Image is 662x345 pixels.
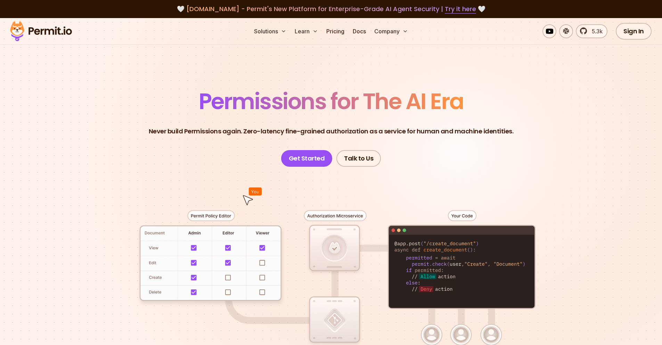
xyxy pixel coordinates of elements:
button: Company [371,24,411,38]
a: Docs [350,24,369,38]
a: Pricing [324,24,347,38]
button: Learn [292,24,321,38]
p: Never build Permissions again. Zero-latency fine-grained authorization as a service for human and... [149,126,514,136]
a: Talk to Us [336,150,381,167]
a: Try it here [445,5,476,14]
span: [DOMAIN_NAME] - Permit's New Platform for Enterprise-Grade AI Agent Security | [186,5,476,13]
a: Sign In [616,23,652,40]
img: Permit logo [7,19,75,43]
span: Permissions for The AI Era [199,86,464,117]
a: Get Started [281,150,333,167]
span: 5.3k [588,27,603,35]
div: 🤍 🤍 [17,4,645,14]
button: Solutions [251,24,289,38]
a: 5.3k [576,24,607,38]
